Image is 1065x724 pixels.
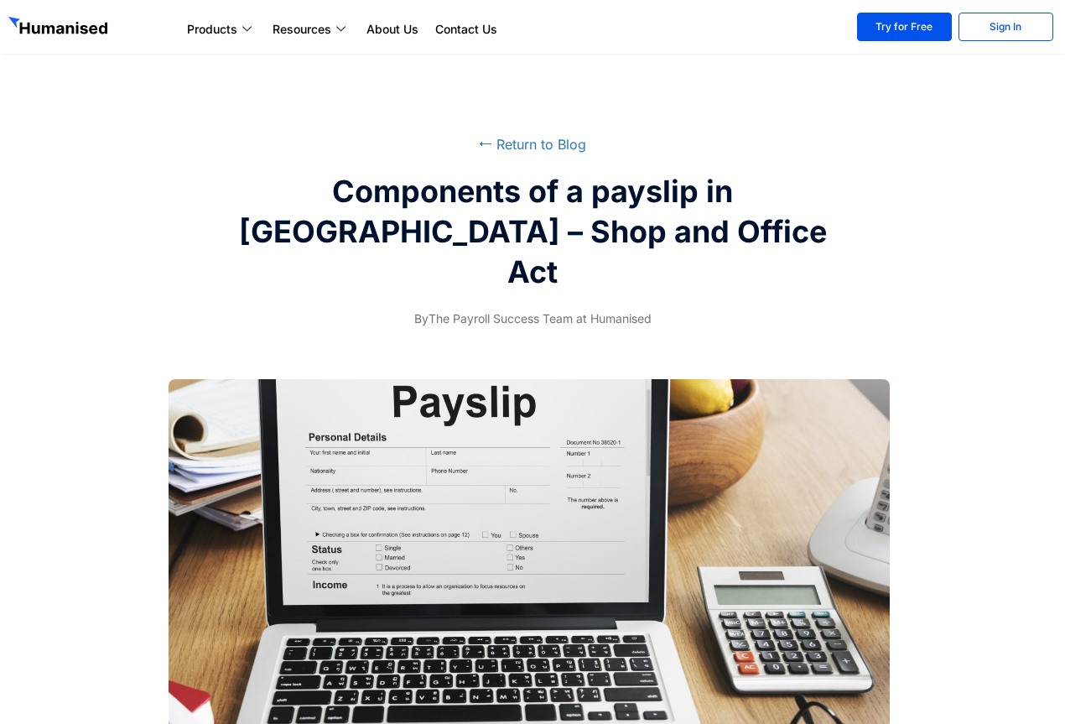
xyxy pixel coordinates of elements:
a: Try for Free [857,13,952,41]
span: By [414,311,429,326]
a: About Us [358,19,427,39]
img: GetHumanised Logo [8,17,111,39]
h2: Components of a payslip in [GEOGRAPHIC_DATA] – Shop and Office Act [218,171,847,292]
a: ⭠ Return to Blog [479,136,586,153]
a: Sign In [958,13,1053,41]
a: Products [179,19,264,39]
a: Resources [264,19,358,39]
a: Contact Us [427,19,506,39]
span: The Payroll Success Team at Humanised [414,309,652,329]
